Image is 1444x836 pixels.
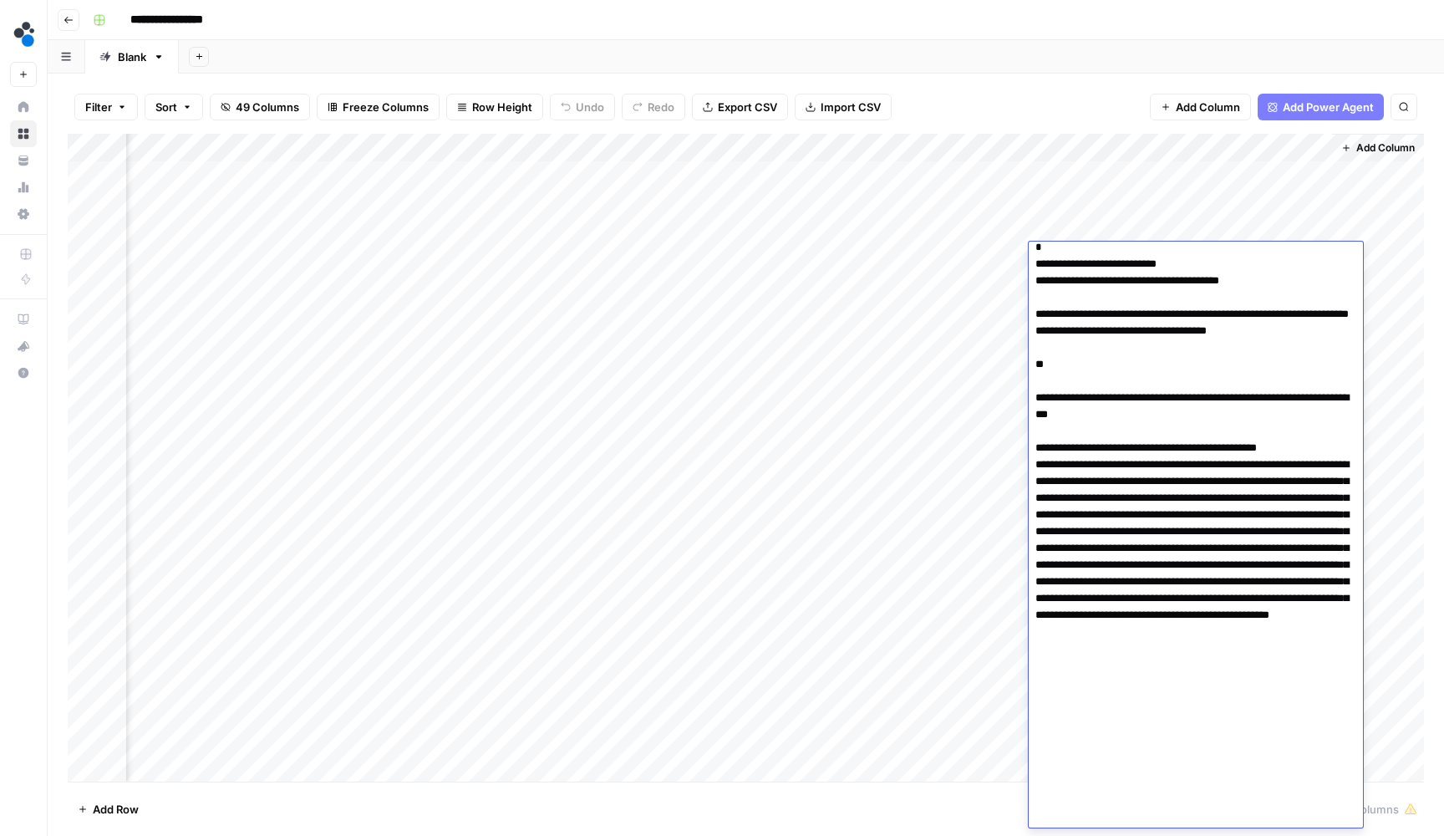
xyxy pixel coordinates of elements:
[11,334,36,359] div: What's new?
[648,99,674,115] span: Redo
[85,99,112,115] span: Filter
[10,333,37,359] button: What's new?
[550,94,615,120] button: Undo
[795,94,892,120] button: Import CSV
[1356,140,1415,155] span: Add Column
[10,94,37,120] a: Home
[821,99,881,115] span: Import CSV
[622,94,685,120] button: Redo
[145,94,203,120] button: Sort
[472,99,532,115] span: Row Height
[74,94,138,120] button: Filter
[1176,99,1240,115] span: Add Column
[692,94,788,120] button: Export CSV
[10,19,40,49] img: spot.ai Logo
[236,99,299,115] span: 49 Columns
[10,174,37,201] a: Usage
[10,120,37,147] a: Browse
[93,801,139,818] span: Add Row
[576,99,604,115] span: Undo
[85,40,179,74] a: Blank
[210,94,310,120] button: 49 Columns
[343,99,429,115] span: Freeze Columns
[446,94,543,120] button: Row Height
[10,306,37,333] a: AirOps Academy
[1283,99,1374,115] span: Add Power Agent
[718,99,777,115] span: Export CSV
[118,48,146,65] div: Blank
[68,796,149,823] button: Add Row
[1335,137,1421,159] button: Add Column
[10,201,37,227] a: Settings
[317,94,440,120] button: Freeze Columns
[10,147,37,174] a: Your Data
[10,359,37,386] button: Help + Support
[10,13,37,55] button: Workspace: spot.ai
[1150,94,1251,120] button: Add Column
[1258,94,1384,120] button: Add Power Agent
[155,99,177,115] span: Sort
